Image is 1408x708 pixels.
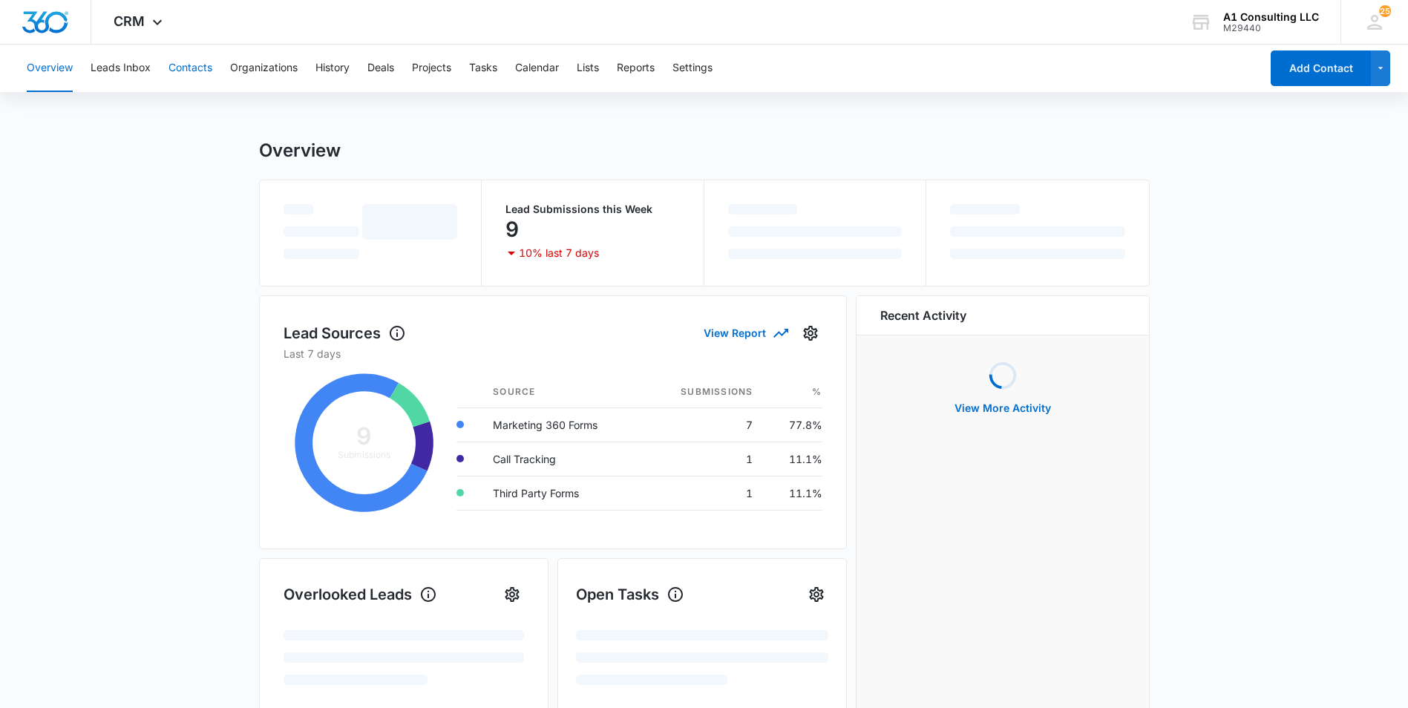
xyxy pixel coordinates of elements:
button: Tasks [469,45,497,92]
button: Reports [617,45,655,92]
h1: Open Tasks [576,583,684,606]
button: Projects [412,45,451,92]
td: Third Party Forms [481,476,644,510]
p: 9 [505,217,519,241]
div: account id [1223,23,1319,33]
td: 11.1% [764,442,822,476]
button: Deals [367,45,394,92]
div: notifications count [1379,5,1391,17]
button: Organizations [230,45,298,92]
button: View Report [704,320,787,346]
button: Settings [799,321,822,345]
button: Settings [672,45,713,92]
p: 10% last 7 days [519,248,599,258]
td: 11.1% [764,476,822,510]
th: Submissions [644,376,764,408]
h1: Lead Sources [284,322,406,344]
button: Add Contact [1271,50,1371,86]
button: Settings [500,583,524,606]
h1: Overlooked Leads [284,583,437,606]
td: 1 [644,476,764,510]
td: 77.8% [764,407,822,442]
button: Calendar [515,45,559,92]
td: 1 [644,442,764,476]
td: 7 [644,407,764,442]
td: Call Tracking [481,442,644,476]
button: Settings [805,583,828,606]
h6: Recent Activity [880,307,966,324]
th: Source [481,376,644,408]
span: 25 [1379,5,1391,17]
button: Overview [27,45,73,92]
p: Last 7 days [284,346,822,361]
div: account name [1223,11,1319,23]
button: Contacts [168,45,212,92]
span: CRM [114,13,145,29]
button: Leads Inbox [91,45,151,92]
button: View More Activity [940,390,1066,426]
h1: Overview [259,140,341,162]
button: Lists [577,45,599,92]
td: Marketing 360 Forms [481,407,644,442]
button: History [315,45,350,92]
p: Lead Submissions this Week [505,204,680,214]
th: % [764,376,822,408]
